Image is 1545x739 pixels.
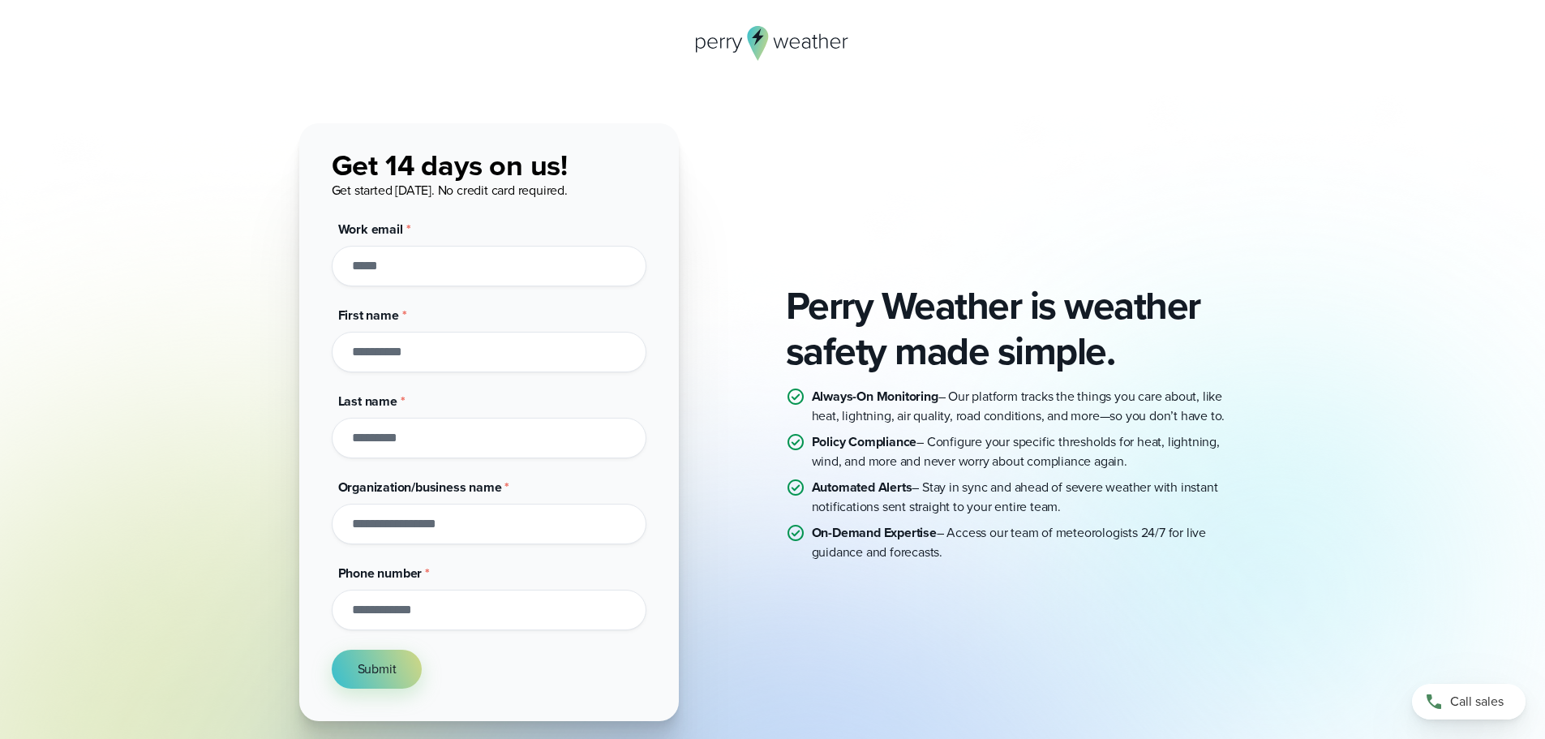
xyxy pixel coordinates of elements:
[1450,692,1504,711] span: Call sales
[812,523,937,542] strong: On-Demand Expertise
[812,478,1247,517] p: – Stay in sync and ahead of severe weather with instant notifications sent straight to your entir...
[1412,684,1526,720] a: Call sales
[332,650,423,689] button: Submit
[812,432,1247,471] p: – Configure your specific thresholds for heat, lightning, wind, and more and never worry about co...
[812,387,1247,426] p: – Our platform tracks the things you care about, like heat, lightning, air quality, road conditio...
[332,144,568,187] span: Get 14 days on us!
[338,564,423,582] span: Phone number
[338,392,397,410] span: Last name
[812,478,912,496] strong: Automated Alerts
[358,660,397,679] span: Submit
[812,387,938,406] strong: Always-On Monitoring
[332,181,568,200] span: Get started [DATE]. No credit card required.
[338,220,403,238] span: Work email
[338,306,399,324] span: First name
[812,432,917,451] strong: Policy Compliance
[786,283,1247,374] h2: Perry Weather is weather safety made simple.
[812,523,1247,562] p: – Access our team of meteorologists 24/7 for live guidance and forecasts.
[338,478,502,496] span: Organization/business name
